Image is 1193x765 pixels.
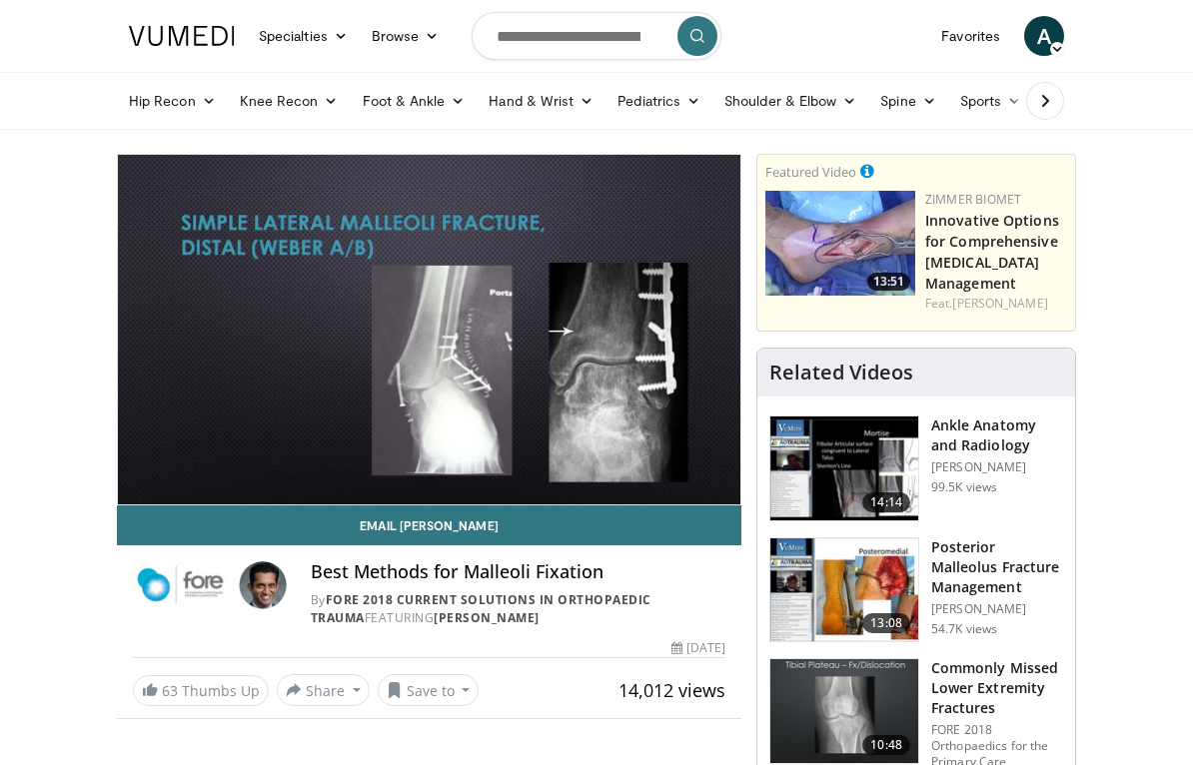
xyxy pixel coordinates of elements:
[311,561,725,583] h4: Best Methods for Malleoli Fixation
[162,681,178,700] span: 63
[311,591,651,626] a: FORE 2018 Current Solutions in Orthopaedic Trauma
[931,601,1063,617] p: [PERSON_NAME]
[117,81,228,121] a: Hip Recon
[765,191,915,296] a: 13:51
[434,609,540,626] a: [PERSON_NAME]
[117,505,741,545] a: Email [PERSON_NAME]
[925,295,1067,313] div: Feat.
[948,81,1034,121] a: Sports
[618,678,725,702] span: 14,012 views
[351,81,478,121] a: Foot & Ankle
[765,191,915,296] img: ce164293-0bd9-447d-b578-fc653e6584c8.150x105_q85_crop-smart_upscale.jpg
[770,659,918,763] img: 4aa379b6-386c-4fb5-93ee-de5617843a87.150x105_q85_crop-smart_upscale.jpg
[477,81,605,121] a: Hand & Wrist
[277,674,370,706] button: Share
[378,674,480,706] button: Save to
[765,163,856,181] small: Featured Video
[129,26,235,46] img: VuMedi Logo
[931,479,997,495] p: 99.5K views
[770,538,918,642] img: 50e07c4d-707f-48cd-824d-a6044cd0d074.150x105_q85_crop-smart_upscale.jpg
[931,459,1063,475] p: [PERSON_NAME]
[247,16,360,56] a: Specialties
[862,492,910,512] span: 14:14
[862,735,910,755] span: 10:48
[605,81,712,121] a: Pediatrics
[770,416,918,520] img: d079e22e-f623-40f6-8657-94e85635e1da.150x105_q85_crop-smart_upscale.jpg
[931,537,1063,597] h3: Posterior Malleolus Fracture Management
[671,639,725,657] div: [DATE]
[925,211,1059,293] a: Innovative Options for Comprehensive [MEDICAL_DATA] Management
[712,81,868,121] a: Shoulder & Elbow
[931,621,997,637] p: 54.7K views
[311,591,725,627] div: By FEATURING
[769,361,913,384] h4: Related Videos
[931,658,1063,718] h3: Commonly Missed Lower Extremity Fractures
[769,415,1063,521] a: 14:14 Ankle Anatomy and Radiology [PERSON_NAME] 99.5K views
[1024,16,1064,56] a: A
[867,273,910,291] span: 13:51
[868,81,947,121] a: Spine
[133,561,231,609] img: FORE 2018 Current Solutions in Orthopaedic Trauma
[239,561,287,609] img: Avatar
[133,675,269,706] a: 63 Thumbs Up
[862,613,910,633] span: 13:08
[118,155,740,504] video-js: Video Player
[925,191,1021,208] a: Zimmer Biomet
[769,537,1063,643] a: 13:08 Posterior Malleolus Fracture Management [PERSON_NAME] 54.7K views
[929,16,1012,56] a: Favorites
[931,415,1063,455] h3: Ankle Anatomy and Radiology
[472,12,721,60] input: Search topics, interventions
[360,16,452,56] a: Browse
[228,81,351,121] a: Knee Recon
[952,295,1047,312] a: [PERSON_NAME]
